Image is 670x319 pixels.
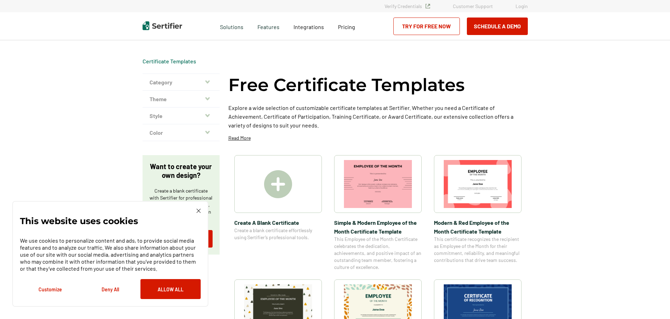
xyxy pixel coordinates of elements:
p: This website uses cookies [20,217,138,224]
span: Create A Blank Certificate [234,218,322,227]
a: Customer Support [453,3,493,9]
button: Style [143,108,220,124]
a: Modern & Red Employee of the Month Certificate TemplateModern & Red Employee of the Month Certifi... [434,155,522,271]
button: Category [143,74,220,91]
img: Cookie Popup Close [196,209,201,213]
img: Create A Blank Certificate [264,170,292,198]
span: Solutions [220,22,243,30]
a: Certificate Templates [143,58,196,64]
p: Want to create your own design? [150,162,213,180]
button: Deny All [80,279,140,299]
button: Customize [20,279,80,299]
button: Color [143,124,220,141]
p: Explore a wide selection of customizable certificate templates at Sertifier. Whether you need a C... [228,103,528,130]
span: This Employee of the Month Certificate celebrates the dedication, achievements, and positive impa... [334,236,422,271]
span: Create a blank certificate effortlessly using Sertifier’s professional tools. [234,227,322,241]
div: Breadcrumb [143,58,196,65]
button: Theme [143,91,220,108]
span: This certificate recognizes the recipient as Employee of the Month for their commitment, reliabil... [434,236,522,264]
a: Pricing [338,22,355,30]
button: Allow All [140,279,201,299]
a: Verify Credentials [385,3,430,9]
span: Integrations [293,23,324,30]
a: Try for Free Now [393,18,460,35]
span: Modern & Red Employee of the Month Certificate Template [434,218,522,236]
h1: Free Certificate Templates [228,74,465,96]
span: Certificate Templates [143,58,196,65]
a: Integrations [293,22,324,30]
span: Features [257,22,279,30]
button: Schedule a Demo [467,18,528,35]
p: Read More [228,134,251,141]
img: Simple & Modern Employee of the Month Certificate Template [344,160,412,208]
p: We use cookies to personalize content and ads, to provide social media features and to analyze ou... [20,237,201,272]
a: Simple & Modern Employee of the Month Certificate TemplateSimple & Modern Employee of the Month C... [334,155,422,271]
p: Create a blank certificate with Sertifier for professional presentations, credentials, and custom... [150,187,213,222]
img: Sertifier | Digital Credentialing Platform [143,21,182,30]
span: Simple & Modern Employee of the Month Certificate Template [334,218,422,236]
span: Pricing [338,23,355,30]
img: Verified [426,4,430,8]
a: Login [516,3,528,9]
img: Modern & Red Employee of the Month Certificate Template [444,160,512,208]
